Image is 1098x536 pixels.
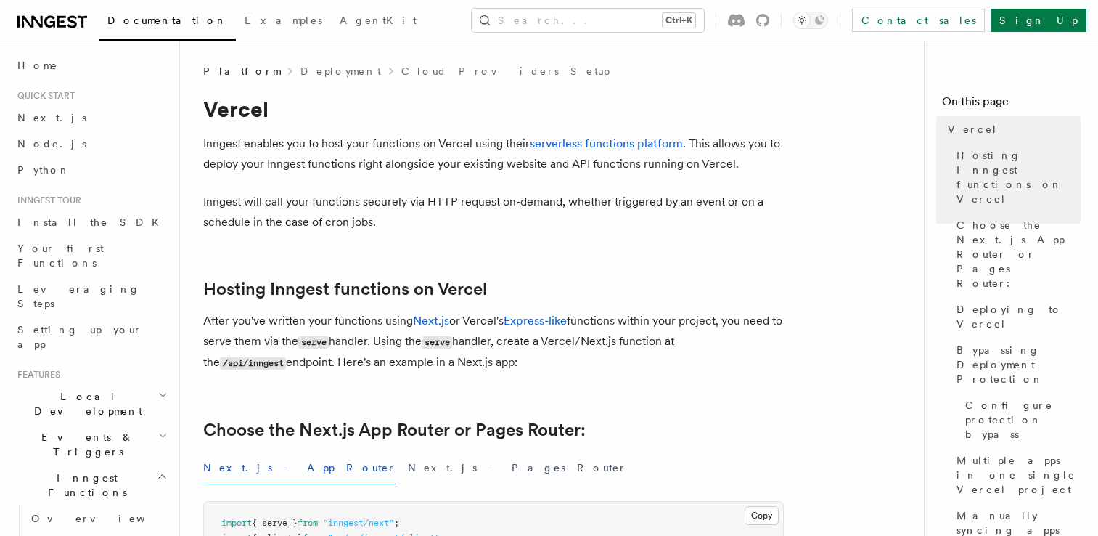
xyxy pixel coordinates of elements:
[203,192,784,232] p: Inngest will call your functions securely via HTTP request on-demand, whether triggered by an eve...
[298,518,318,528] span: from
[17,324,142,350] span: Setting up your app
[340,15,417,26] span: AgentKit
[956,148,1081,206] span: Hosting Inngest functions on Vercel
[236,4,331,39] a: Examples
[12,369,60,381] span: Features
[12,317,171,357] a: Setting up your app
[956,453,1081,497] span: Multiple apps in one single Vercel project
[17,58,58,73] span: Home
[663,13,695,28] kbd: Ctrl+K
[203,420,586,440] a: Choose the Next.js App Router or Pages Router:
[408,452,627,484] button: Next.js - Pages Router
[245,15,322,26] span: Examples
[12,195,81,206] span: Inngest tour
[401,64,610,78] a: Cloud Providers Setup
[17,243,104,269] span: Your first Functions
[12,157,171,183] a: Python
[951,142,1081,212] a: Hosting Inngest functions on Vercel
[203,96,784,122] h1: Vercel
[956,218,1081,291] span: Choose the Next.js App Router or Pages Router:
[852,9,985,32] a: Contact sales
[12,209,171,235] a: Install the SDK
[298,336,329,349] code: serve
[17,283,140,309] span: Leveraging Steps
[951,212,1081,296] a: Choose the Next.js App Router or Pages Router:
[504,314,567,328] a: Express-like
[203,64,280,78] span: Platform
[745,506,779,525] button: Copy
[959,392,1081,447] a: Configure protection bypass
[252,518,298,528] span: { serve }
[793,12,828,29] button: Toggle dark mode
[12,90,75,102] span: Quick start
[12,276,171,317] a: Leveraging Steps
[991,9,1086,32] a: Sign Up
[221,518,252,528] span: import
[12,471,157,500] span: Inngest Functions
[220,357,286,370] code: /api/inngest
[951,337,1081,392] a: Bypassing Deployment Protection
[12,424,171,465] button: Events & Triggers
[951,447,1081,503] a: Multiple apps in one single Vercel project
[422,336,452,349] code: serve
[203,279,487,299] a: Hosting Inngest functions on Vercel
[394,518,399,528] span: ;
[300,64,381,78] a: Deployment
[203,311,784,373] p: After you've written your functions using or Vercel's functions within your project, you need to ...
[12,52,171,78] a: Home
[17,216,168,228] span: Install the SDK
[17,138,86,150] span: Node.js
[530,137,683,150] a: serverless functions platform
[323,518,394,528] span: "inngest/next"
[12,235,171,276] a: Your first Functions
[12,383,171,424] button: Local Development
[956,302,1081,331] span: Deploying to Vercel
[31,513,181,524] span: Overview
[12,389,158,418] span: Local Development
[12,131,171,157] a: Node.js
[331,4,425,39] a: AgentKit
[12,465,171,505] button: Inngest Functions
[413,314,449,328] a: Next.js
[25,505,171,532] a: Overview
[472,9,704,32] button: Search...Ctrl+K
[203,452,396,484] button: Next.js - App Router
[17,164,70,176] span: Python
[942,116,1081,142] a: Vercel
[12,105,171,131] a: Next.js
[948,122,998,137] span: Vercel
[951,296,1081,337] a: Deploying to Vercel
[99,4,236,41] a: Documentation
[203,134,784,174] p: Inngest enables you to host your functions on Vercel using their . This allows you to deploy your...
[942,93,1081,116] h4: On this page
[12,430,158,459] span: Events & Triggers
[107,15,227,26] span: Documentation
[956,343,1081,386] span: Bypassing Deployment Protection
[965,398,1081,442] span: Configure protection bypass
[17,112,86,123] span: Next.js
